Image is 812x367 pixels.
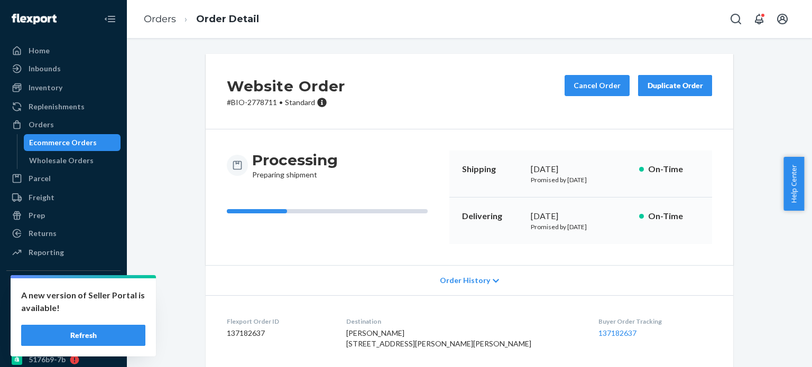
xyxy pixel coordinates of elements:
[24,152,121,169] a: Wholesale Orders
[531,175,631,184] p: Promised by [DATE]
[24,134,121,151] a: Ecommerce Orders
[196,13,259,25] a: Order Detail
[6,315,121,332] a: 6e639d-fc
[772,8,793,30] button: Open account menu
[285,98,315,107] span: Standard
[29,101,85,112] div: Replenishments
[29,228,57,239] div: Returns
[648,210,699,222] p: On-Time
[29,247,64,258] div: Reporting
[29,63,61,74] div: Inbounds
[6,297,121,314] a: f12898-4
[29,155,94,166] div: Wholesale Orders
[725,8,746,30] button: Open Search Box
[647,80,703,91] div: Duplicate Order
[346,317,582,326] dt: Destination
[29,119,54,130] div: Orders
[531,163,631,175] div: [DATE]
[252,150,338,180] div: Preparing shipment
[227,75,345,97] h2: Website Order
[6,333,121,350] a: gnzsuz-v5
[6,225,121,242] a: Returns
[6,207,121,224] a: Prep
[346,328,531,348] span: [PERSON_NAME] [STREET_ADDRESS][PERSON_NAME][PERSON_NAME]
[6,60,121,77] a: Inbounds
[227,328,329,338] dd: 137182637
[440,275,490,286] span: Order History
[6,279,121,296] button: Integrations
[531,210,631,222] div: [DATE]
[531,222,631,231] p: Promised by [DATE]
[749,8,770,30] button: Open notifications
[6,42,121,59] a: Home
[99,8,121,30] button: Close Navigation
[21,289,145,314] p: A new version of Seller Portal is available!
[6,189,121,206] a: Freight
[29,82,62,93] div: Inventory
[598,328,636,337] a: 137182637
[6,98,121,115] a: Replenishments
[6,79,121,96] a: Inventory
[6,116,121,133] a: Orders
[227,97,345,108] p: # BIO-2778711
[638,75,712,96] button: Duplicate Order
[144,13,176,25] a: Orders
[462,163,522,175] p: Shipping
[252,150,338,170] h3: Processing
[565,75,630,96] button: Cancel Order
[227,317,329,326] dt: Flexport Order ID
[29,45,50,56] div: Home
[598,317,712,326] dt: Buyer Order Tracking
[462,210,522,222] p: Delivering
[279,98,283,107] span: •
[29,354,66,365] div: 5176b9-7b
[6,244,121,261] a: Reporting
[135,4,267,35] ol: breadcrumbs
[783,157,804,211] button: Help Center
[648,163,699,175] p: On-Time
[29,137,97,148] div: Ecommerce Orders
[12,14,57,24] img: Flexport logo
[29,192,54,203] div: Freight
[6,170,121,187] a: Parcel
[21,325,145,346] button: Refresh
[29,173,51,184] div: Parcel
[29,210,45,221] div: Prep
